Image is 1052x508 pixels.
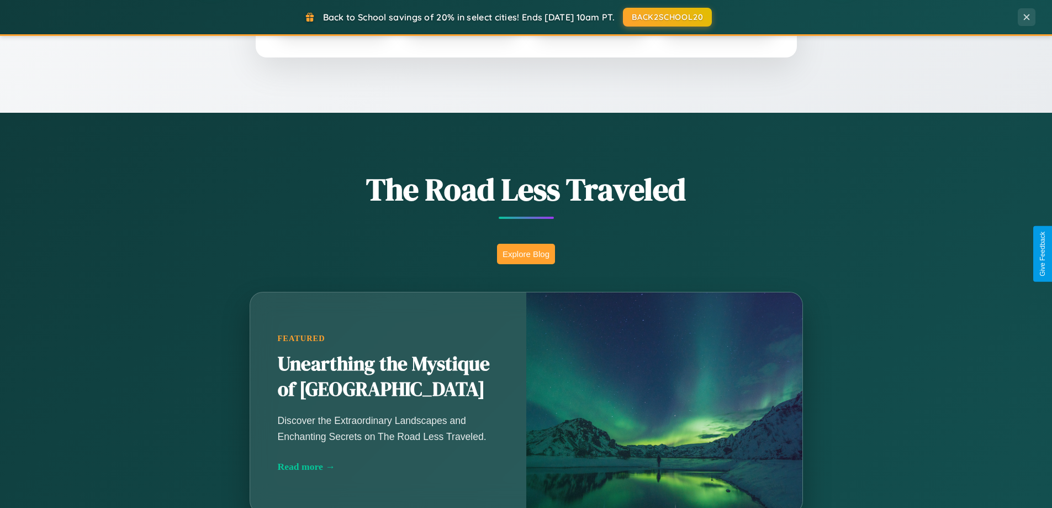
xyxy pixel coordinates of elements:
[623,8,712,27] button: BACK2SCHOOL20
[278,334,499,343] div: Featured
[278,413,499,444] p: Discover the Extraordinary Landscapes and Enchanting Secrets on The Road Less Traveled.
[278,352,499,402] h2: Unearthing the Mystique of [GEOGRAPHIC_DATA]
[323,12,615,23] span: Back to School savings of 20% in select cities! Ends [DATE] 10am PT.
[1039,232,1046,276] div: Give Feedback
[497,244,555,264] button: Explore Blog
[278,461,499,473] div: Read more →
[195,168,858,211] h1: The Road Less Traveled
